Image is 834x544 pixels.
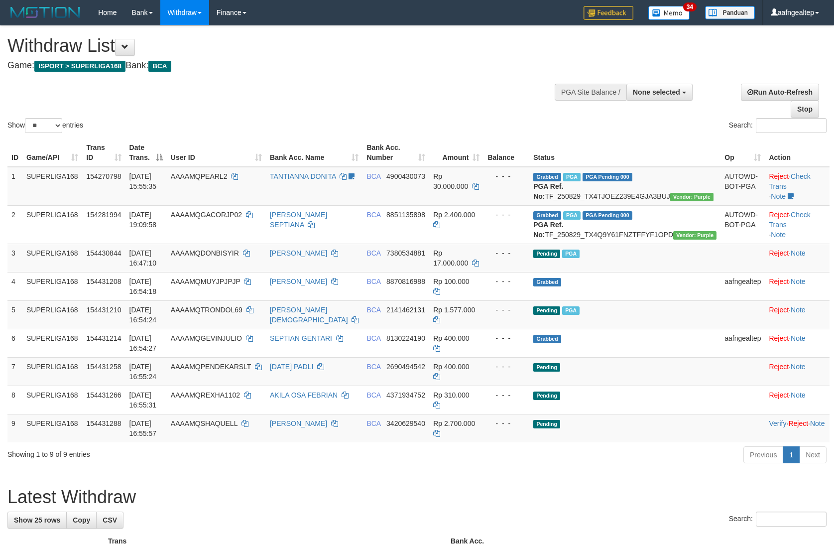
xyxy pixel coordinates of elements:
span: Pending [533,392,560,400]
td: SUPERLIGA168 [22,205,82,244]
span: Copy 8851135898 to clipboard [386,211,425,219]
span: 154281994 [86,211,121,219]
div: PGA Site Balance / [555,84,626,101]
a: Reject [769,172,789,180]
a: [PERSON_NAME][DEMOGRAPHIC_DATA] [270,306,348,324]
span: ISPORT > SUPERLIGA168 [34,61,125,72]
span: Copy [73,516,90,524]
span: None selected [633,88,680,96]
span: Grabbed [533,278,561,286]
span: AAAAMQDONBISYIR [171,249,239,257]
td: · · [765,414,830,442]
span: BCA [148,61,171,72]
span: Rp 2.700.000 [433,419,475,427]
span: Grabbed [533,211,561,220]
a: Check Trans [769,172,810,190]
a: [PERSON_NAME] SEPTIANA [270,211,327,229]
td: · · [765,205,830,244]
span: 154431208 [86,277,121,285]
span: Grabbed [533,335,561,343]
td: · [765,329,830,357]
span: 154431288 [86,419,121,427]
span: 154431214 [86,334,121,342]
th: User ID: activate to sort column ascending [167,138,266,167]
td: SUPERLIGA168 [22,386,82,414]
td: TF_250829_TX4TJOEZ239E4GJA3BUJ [529,167,720,206]
h1: Latest Withdraw [7,487,827,507]
span: Pending [533,306,560,315]
td: 6 [7,329,22,357]
td: 7 [7,357,22,386]
a: Reject [769,211,789,219]
span: [DATE] 16:47:10 [129,249,157,267]
span: Pending [533,363,560,372]
span: 154430844 [86,249,121,257]
a: Note [791,334,806,342]
span: Pending [533,250,560,258]
span: Copy 8870816988 to clipboard [386,277,425,285]
span: Rp 400.000 [433,334,469,342]
th: Game/API: activate to sort column ascending [22,138,82,167]
span: 154431210 [86,306,121,314]
span: [DATE] 15:55:35 [129,172,157,190]
span: AAAAMQGEVINJULIO [171,334,242,342]
span: Rp 17.000.000 [433,249,468,267]
a: Reject [769,277,789,285]
span: AAAAMQMUYJPJPJP [171,277,240,285]
label: Search: [729,118,827,133]
a: Note [810,419,825,427]
span: AAAAMQSHAQUELL [171,419,238,427]
th: Action [765,138,830,167]
span: [DATE] 16:55:24 [129,363,157,381]
span: PGA Pending [583,173,632,181]
span: 154431266 [86,391,121,399]
a: Reject [769,334,789,342]
a: Check Trans [769,211,810,229]
a: SEPTIAN GENTARI [270,334,332,342]
span: PGA Pending [583,211,632,220]
span: AAAAMQPEARL2 [171,172,228,180]
span: BCA [366,211,380,219]
b: PGA Ref. No: [533,182,563,200]
span: BCA [366,419,380,427]
td: 9 [7,414,22,442]
span: Rp 310.000 [433,391,469,399]
td: 8 [7,386,22,414]
a: Run Auto-Refresh [741,84,819,101]
div: - - - [487,390,525,400]
span: Copy 8130224190 to clipboard [386,334,425,342]
span: AAAAMQREXHA1102 [171,391,240,399]
span: AAAAMQGACORJP02 [171,211,242,219]
span: Grabbed [533,173,561,181]
a: Note [791,306,806,314]
th: Trans ID: activate to sort column ascending [82,138,125,167]
div: - - - [487,171,525,181]
a: Note [771,231,786,239]
span: [DATE] 16:54:18 [129,277,157,295]
span: BCA [366,172,380,180]
a: [PERSON_NAME] [270,277,327,285]
span: 34 [683,2,697,11]
div: - - - [487,418,525,428]
button: None selected [626,84,693,101]
div: Showing 1 to 9 of 9 entries [7,445,340,459]
span: [DATE] 19:09:58 [129,211,157,229]
div: - - - [487,248,525,258]
a: Note [791,249,806,257]
th: ID [7,138,22,167]
span: Rp 1.577.000 [433,306,475,314]
span: Rp 100.000 [433,277,469,285]
span: Rp 30.000.000 [433,172,468,190]
a: Reject [769,249,789,257]
a: Note [771,192,786,200]
span: BCA [366,249,380,257]
img: Button%20Memo.svg [648,6,690,20]
span: CSV [103,516,117,524]
td: 5 [7,300,22,329]
span: BCA [366,334,380,342]
span: Copy 7380534881 to clipboard [386,249,425,257]
a: Note [791,277,806,285]
span: BCA [366,391,380,399]
a: Copy [66,512,97,529]
td: · [765,357,830,386]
